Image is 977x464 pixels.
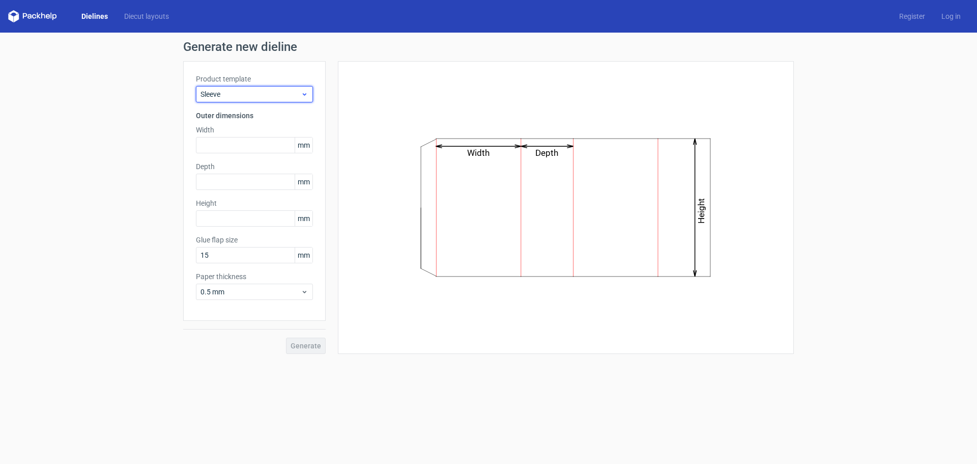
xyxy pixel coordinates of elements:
[891,11,933,21] a: Register
[196,271,313,282] label: Paper thickness
[697,198,707,224] text: Height
[196,161,313,172] label: Depth
[295,174,312,189] span: mm
[196,111,313,121] h3: Outer dimensions
[196,235,313,245] label: Glue flap size
[196,125,313,135] label: Width
[200,89,301,99] span: Sleeve
[295,211,312,226] span: mm
[295,248,312,263] span: mm
[536,148,559,158] text: Depth
[295,138,312,153] span: mm
[196,74,313,84] label: Product template
[468,148,490,158] text: Width
[73,11,116,21] a: Dielines
[183,41,794,53] h1: Generate new dieline
[200,287,301,297] span: 0.5 mm
[196,198,313,208] label: Height
[933,11,969,21] a: Log in
[116,11,177,21] a: Diecut layouts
